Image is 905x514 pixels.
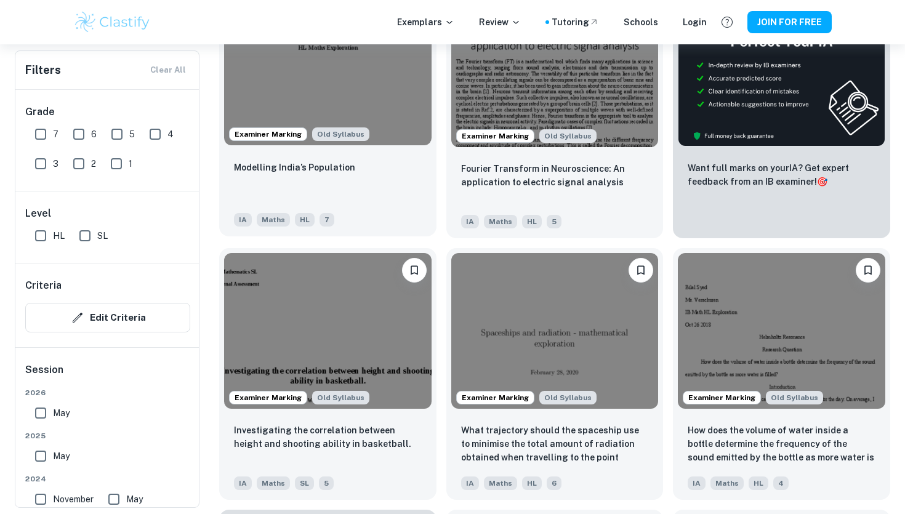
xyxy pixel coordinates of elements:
[91,127,97,141] span: 6
[129,157,132,171] span: 1
[230,129,307,140] span: Examiner Marking
[766,391,823,404] span: Old Syllabus
[312,391,369,404] span: Old Syllabus
[856,258,880,283] button: Please log in to bookmark exemplars
[53,157,58,171] span: 3
[25,303,190,332] button: Edit Criteria
[773,476,789,490] span: 4
[766,391,823,404] div: Although this IA is written for the old math syllabus (last exam in November 2020), the current I...
[230,392,307,403] span: Examiner Marking
[295,476,314,490] span: SL
[539,391,597,404] span: Old Syllabus
[688,424,875,465] p: How does the volume of water inside a bottle determine the frequency of the sound emitted by the ...
[97,229,108,243] span: SL
[522,215,542,228] span: HL
[402,258,427,283] button: Please log in to bookmark exemplars
[629,258,653,283] button: Please log in to bookmark exemplars
[234,213,252,227] span: IA
[539,391,597,404] div: Although this IA is written for the old math syllabus (last exam in November 2020), the current I...
[461,424,649,465] p: What trajectory should the spaceship use to minimise the total amount of radiation obtained when ...
[312,127,369,141] span: Old Syllabus
[126,492,143,506] span: May
[25,105,190,119] h6: Grade
[688,476,706,490] span: IA
[817,177,827,187] span: 🎯
[224,253,432,408] img: Maths IA example thumbnail: Investigating the correlation between he
[234,424,422,451] p: Investigating the correlation between height and shooting ability in basketball.
[312,127,369,141] div: Although this IA is written for the old math syllabus (last exam in November 2020), the current I...
[451,253,659,408] img: Maths IA example thumbnail: What trajectory should the spaceship use
[457,392,534,403] span: Examiner Marking
[446,248,664,499] a: Examiner MarkingAlthough this IA is written for the old math syllabus (last exam in November 2020...
[25,473,190,484] span: 2024
[683,392,760,403] span: Examiner Marking
[673,248,890,499] a: Examiner MarkingAlthough this IA is written for the old math syllabus (last exam in November 2020...
[25,430,190,441] span: 2025
[683,15,707,29] a: Login
[25,387,190,398] span: 2026
[257,213,290,227] span: Maths
[539,129,597,143] div: Although this IA is written for the old math syllabus (last exam in November 2020), the current I...
[479,15,521,29] p: Review
[53,449,70,463] span: May
[295,213,315,227] span: HL
[624,15,658,29] a: Schools
[257,476,290,490] span: Maths
[552,15,599,29] a: Tutoring
[749,476,768,490] span: HL
[461,215,479,228] span: IA
[747,11,832,33] button: JOIN FOR FREE
[25,363,190,387] h6: Session
[234,161,355,174] p: Modelling India’s Population
[25,62,61,79] h6: Filters
[461,476,479,490] span: IA
[717,12,738,33] button: Help and Feedback
[234,476,252,490] span: IA
[539,129,597,143] span: Old Syllabus
[397,15,454,29] p: Exemplars
[53,406,70,420] span: May
[167,127,174,141] span: 4
[547,215,561,228] span: 5
[710,476,744,490] span: Maths
[53,492,94,506] span: November
[319,476,334,490] span: 5
[678,253,885,408] img: Maths IA example thumbnail: How does the volume of water inside a bo
[25,278,62,293] h6: Criteria
[53,229,65,243] span: HL
[688,161,875,188] p: Want full marks on your IA ? Get expert feedback from an IB examiner!
[484,476,517,490] span: Maths
[53,127,58,141] span: 7
[457,131,534,142] span: Examiner Marking
[461,162,649,189] p: Fourier Transform in Neuroscience: An application to electric signal analysis
[320,213,334,227] span: 7
[219,248,436,499] a: Examiner MarkingAlthough this IA is written for the old math syllabus (last exam in November 2020...
[91,157,96,171] span: 2
[25,206,190,221] h6: Level
[484,215,517,228] span: Maths
[312,391,369,404] div: Although this IA is written for the old math syllabus (last exam in November 2020), the current I...
[73,10,151,34] img: Clastify logo
[522,476,542,490] span: HL
[129,127,135,141] span: 5
[547,476,561,490] span: 6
